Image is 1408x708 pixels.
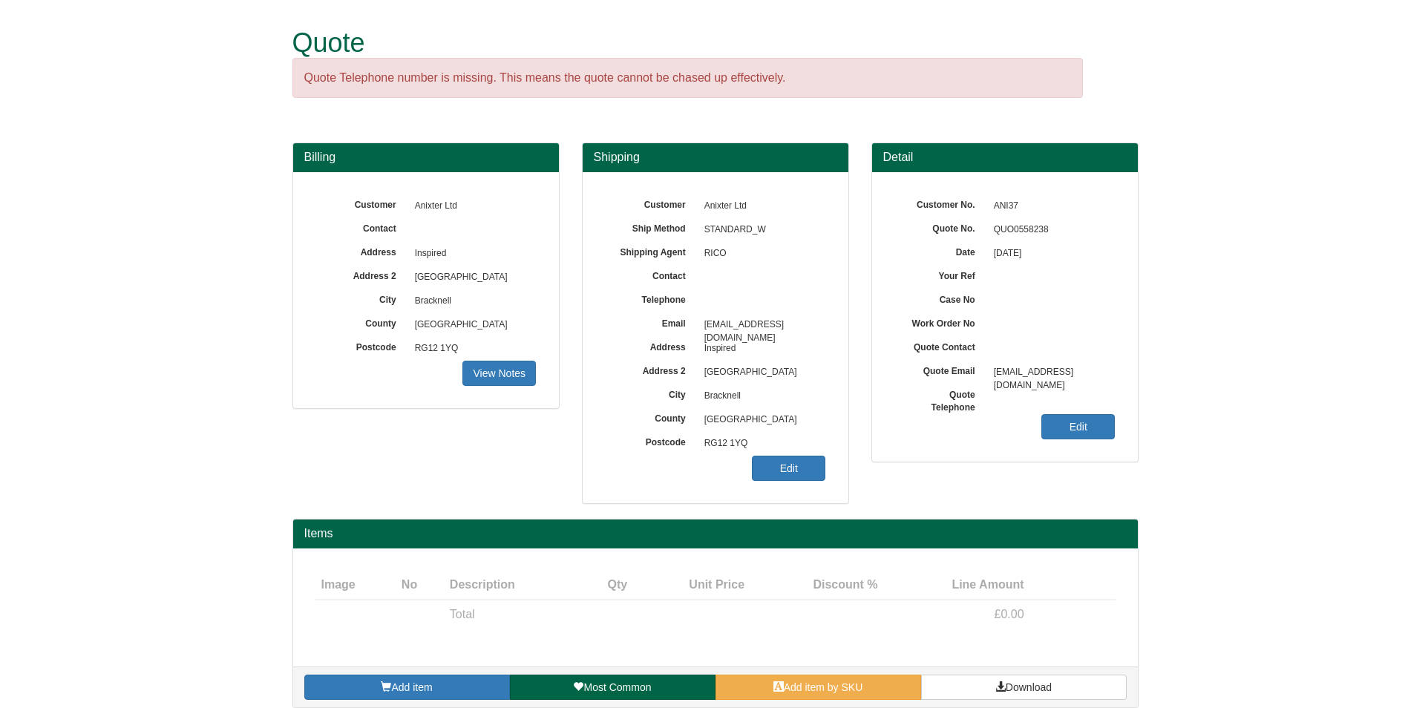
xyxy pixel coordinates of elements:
span: £0.00 [995,608,1024,620]
span: [DATE] [986,242,1116,266]
span: [EMAIL_ADDRESS][DOMAIN_NAME] [697,313,826,337]
span: [EMAIL_ADDRESS][DOMAIN_NAME] [986,361,1116,384]
label: Postcode [605,432,697,449]
span: RICO [697,242,826,266]
h3: Billing [304,151,548,164]
th: Discount % [750,571,884,600]
span: Bracknell [407,289,537,313]
label: Postcode [315,337,407,354]
label: Quote Telephone [894,384,986,414]
label: Contact [315,218,407,235]
h3: Shipping [594,151,837,164]
span: Inspired [697,337,826,361]
span: RG12 1YQ [697,432,826,456]
label: City [605,384,697,401]
span: Anixter Ltd [407,194,537,218]
h1: Quote [292,28,1083,58]
label: Your Ref [894,266,986,283]
label: Quote Email [894,361,986,378]
label: Address [315,242,407,259]
label: Date [894,242,986,259]
div: Quote Telephone number is missing. This means the quote cannot be chased up effectively. [292,58,1083,99]
label: Telephone [605,289,697,307]
span: Most Common [583,681,651,693]
td: Total [444,600,578,629]
a: Edit [752,456,825,481]
span: [GEOGRAPHIC_DATA] [697,408,826,432]
th: Qty [578,571,633,600]
label: Email [605,313,697,330]
h3: Detail [883,151,1127,164]
label: Shipping Agent [605,242,697,259]
label: Address 2 [315,266,407,283]
span: Anixter Ltd [697,194,826,218]
label: Case No [894,289,986,307]
label: Quote Contact [894,337,986,354]
label: City [315,289,407,307]
label: Address [605,337,697,354]
label: Ship Method [605,218,697,235]
span: [GEOGRAPHIC_DATA] [407,266,537,289]
span: RG12 1YQ [407,337,537,361]
span: Download [1006,681,1052,693]
label: County [315,313,407,330]
label: Customer No. [894,194,986,212]
label: Customer [315,194,407,212]
a: View Notes [462,361,536,386]
span: [GEOGRAPHIC_DATA] [407,313,537,337]
label: Customer [605,194,697,212]
span: Inspired [407,242,537,266]
span: Add item by SKU [784,681,863,693]
span: [GEOGRAPHIC_DATA] [697,361,826,384]
span: QUO0558238 [986,218,1116,242]
label: Quote No. [894,218,986,235]
th: Image [315,571,396,600]
span: Add item [391,681,432,693]
th: Unit Price [633,571,750,600]
span: Bracknell [697,384,826,408]
th: Line Amount [884,571,1030,600]
label: Contact [605,266,697,283]
label: County [605,408,697,425]
th: Description [444,571,578,600]
th: No [396,571,444,600]
a: Edit [1041,414,1115,439]
a: Download [921,675,1127,700]
label: Work Order No [894,313,986,330]
span: ANI37 [986,194,1116,218]
h2: Items [304,527,1127,540]
label: Address 2 [605,361,697,378]
span: STANDARD_W [697,218,826,242]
